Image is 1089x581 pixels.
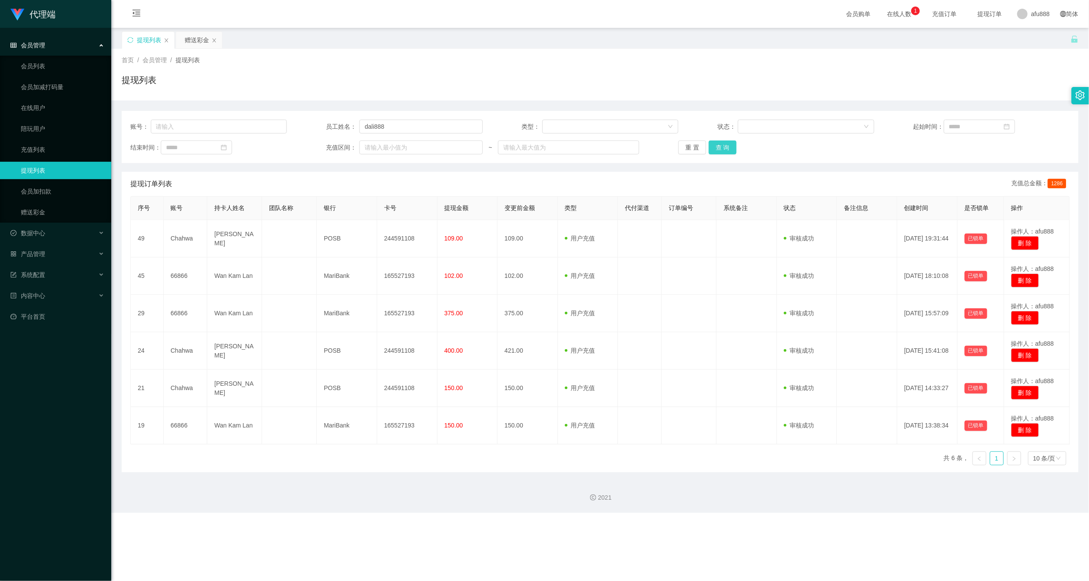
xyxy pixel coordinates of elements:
div: 10 条/页 [1033,452,1056,465]
span: 审核成功 [784,347,814,354]
td: 421.00 [498,332,558,370]
i: 图标: copyright [590,494,596,501]
i: 图标: check-circle-o [10,230,17,236]
td: Chahwa [164,220,208,257]
i: 图标: down [668,124,673,130]
td: 150.00 [498,407,558,444]
a: 陪玩用户 [21,120,104,137]
span: 起始时间： [913,122,944,131]
td: 19 [131,407,164,444]
span: 用户充值 [565,347,595,354]
span: 审核成功 [784,384,814,391]
button: 已锁单 [965,421,987,431]
span: 150.00 [445,422,463,429]
span: / [170,57,172,63]
button: 查 询 [709,140,737,154]
span: 在线人数 [883,11,916,17]
button: 删 除 [1011,348,1039,362]
a: 图标: dashboard平台首页 [10,308,104,325]
span: 用户充值 [565,384,595,391]
td: MariBank [317,407,377,444]
td: [DATE] 15:41:08 [897,332,958,370]
span: 400.00 [445,347,463,354]
input: 请输入 [359,120,482,134]
td: 24 [131,332,164,370]
td: [DATE] 14:33:27 [897,370,958,407]
i: 图标: unlock [1071,35,1079,43]
td: MariBank [317,295,377,332]
i: 图标: down [864,124,869,130]
i: 图标: close [164,38,169,43]
td: 66866 [164,295,208,332]
button: 删 除 [1011,423,1039,437]
td: 165527193 [377,257,438,295]
span: 操作人：afu888 [1011,377,1054,384]
span: 会员管理 [10,42,45,49]
span: 团队名称 [269,204,293,211]
span: 系统配置 [10,271,45,278]
td: 165527193 [377,407,438,444]
i: 图标: right [1012,456,1017,461]
i: 图标: setting [1076,90,1085,100]
td: 45 [131,257,164,295]
span: 用户充值 [565,235,595,242]
td: 109.00 [498,220,558,257]
span: 备注信息 [844,204,868,211]
i: 图标: table [10,42,17,48]
button: 删 除 [1011,386,1039,400]
td: Wan Kam Lan [207,257,262,295]
td: 244591108 [377,370,438,407]
td: 66866 [164,407,208,444]
span: 1286 [1048,179,1066,188]
td: [DATE] 13:38:34 [897,407,958,444]
button: 已锁单 [965,271,987,281]
li: 共 6 条， [944,451,969,465]
a: 会员加减打码量 [21,78,104,96]
span: / [137,57,139,63]
span: 持卡人姓名 [214,204,245,211]
h1: 提现列表 [122,73,156,87]
td: 29 [131,295,164,332]
td: [DATE] 15:57:09 [897,295,958,332]
td: 150.00 [498,370,558,407]
button: 已锁单 [965,308,987,319]
span: 提现金额 [445,204,469,211]
span: 操作人：afu888 [1011,303,1054,310]
td: 66866 [164,257,208,295]
i: 图标: close [212,38,217,43]
li: 上一页 [973,451,986,465]
span: 提现订单 [973,11,1006,17]
span: 结束时间： [130,143,161,152]
i: 图标: menu-fold [122,0,151,28]
span: 内容中心 [10,292,45,299]
a: 会员加扣款 [21,183,104,200]
span: 150.00 [445,384,463,391]
span: 变更前金额 [505,204,535,211]
td: [PERSON_NAME] [207,220,262,257]
td: 102.00 [498,257,558,295]
span: 操作人：afu888 [1011,228,1054,235]
span: 提现列表 [176,57,200,63]
td: Chahwa [164,332,208,370]
span: 账号 [171,204,183,211]
span: 是否锁单 [965,204,989,211]
span: 创建时间 [904,204,929,211]
span: 审核成功 [784,422,814,429]
i: 图标: calendar [1004,124,1010,130]
a: 在线用户 [21,99,104,117]
td: Wan Kam Lan [207,407,262,444]
span: 审核成功 [784,235,814,242]
span: 银行 [324,204,336,211]
li: 1 [990,451,1004,465]
img: logo.9652507e.png [10,9,24,21]
td: 244591108 [377,220,438,257]
div: 赠送彩金 [185,32,209,48]
span: 代付渠道 [625,204,649,211]
div: 2021 [118,493,1082,502]
span: 状态： [717,122,738,131]
i: 图标: profile [10,293,17,299]
span: 首页 [122,57,134,63]
td: 165527193 [377,295,438,332]
i: 图标: global [1060,11,1066,17]
td: MariBank [317,257,377,295]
